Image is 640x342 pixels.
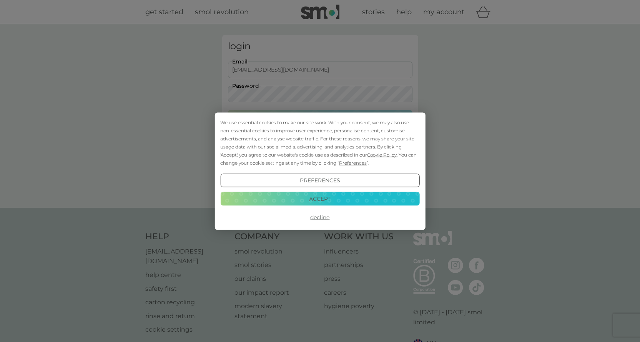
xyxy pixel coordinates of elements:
[367,152,397,157] span: Cookie Policy
[220,192,419,206] button: Accept
[220,174,419,187] button: Preferences
[220,210,419,224] button: Decline
[214,112,425,230] div: Cookie Consent Prompt
[220,118,419,167] div: We use essential cookies to make our site work. With your consent, we may also use non-essential ...
[339,160,367,165] span: Preferences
